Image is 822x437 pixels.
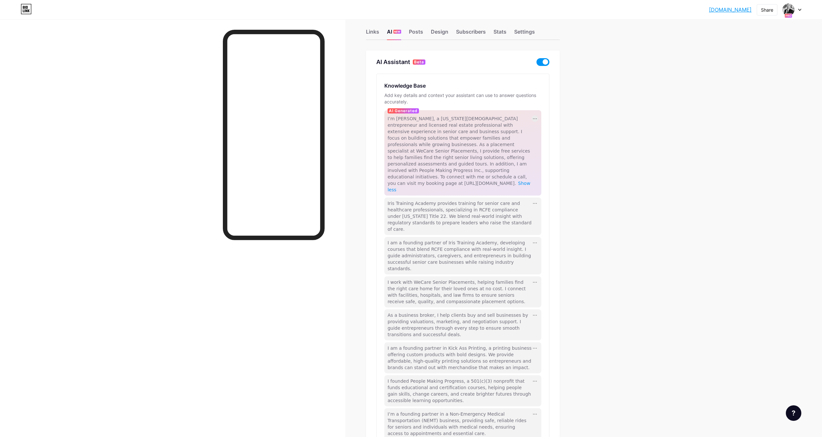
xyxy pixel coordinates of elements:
div: Settings [514,28,535,39]
span: Iris Training Academy provides training for senior care and healthcare professionals, specializin... [388,201,532,232]
div: Design [431,28,448,39]
span: I’m a founding partner in a Non-Emergency Medical Transportation (NEMT) business, providing safe,... [388,411,526,436]
div: Stats [494,28,506,39]
span: AI Generated [389,108,418,113]
div: AI Assistant [376,58,410,66]
div: Add key details and context your assistant can use to answer questions accurately. [384,92,541,105]
div: Knowledge Base [384,82,426,90]
span: I am a founding partner of Iris Training Academy, developing courses that blend RCFE compliance w... [388,240,531,271]
img: louieochoa [782,4,795,16]
div: AI [387,28,401,39]
div: Share [761,6,773,13]
span: I founded People Making Progress, a 501(c)(3) nonprofit that funds educational and certification ... [388,378,531,403]
span: As a business broker, I help clients buy and sell businesses by providing valuations, marketing, ... [388,313,528,337]
span: NEW [394,30,400,34]
span: I’m [PERSON_NAME], a [US_STATE][DEMOGRAPHIC_DATA] entrepreneur and licensed real estate professio... [388,116,530,186]
a: [DOMAIN_NAME] [709,6,752,14]
span: I am a founding partner in Kick Ass Printing, a printing business offering custom products with b... [388,346,532,370]
div: Posts [409,28,423,39]
div: Links [366,28,379,39]
span: I work with WeCare Senior Placements, helping families find the right care home for their loved o... [388,280,526,304]
div: Subscribers [456,28,486,39]
span: Beta [414,59,424,65]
